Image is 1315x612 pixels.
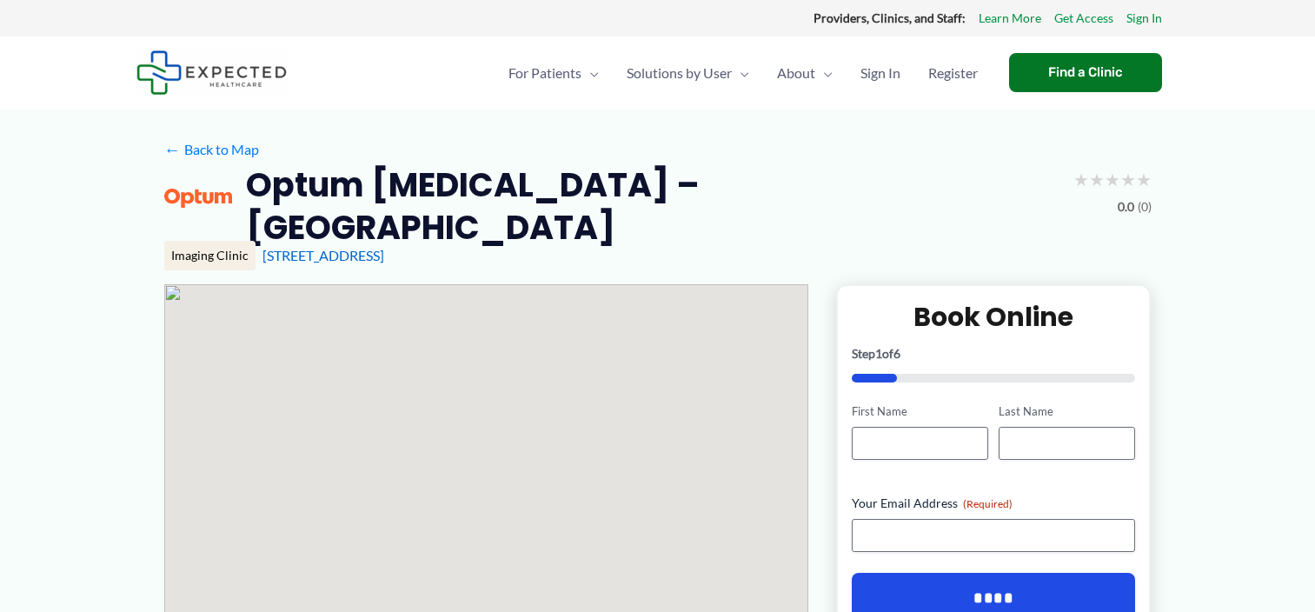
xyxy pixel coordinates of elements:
[136,50,287,95] img: Expected Healthcare Logo - side, dark font, small
[852,403,988,420] label: First Name
[763,43,847,103] a: AboutMenu Toggle
[581,43,599,103] span: Menu Toggle
[815,43,833,103] span: Menu Toggle
[1118,196,1134,218] span: 0.0
[1105,163,1120,196] span: ★
[1054,7,1113,30] a: Get Access
[847,43,914,103] a: Sign In
[262,247,384,263] a: [STREET_ADDRESS]
[1126,7,1162,30] a: Sign In
[164,136,259,163] a: ←Back to Map
[1136,163,1152,196] span: ★
[613,43,763,103] a: Solutions by UserMenu Toggle
[979,7,1041,30] a: Learn More
[1138,196,1152,218] span: (0)
[928,43,978,103] span: Register
[164,141,181,157] span: ←
[814,10,966,25] strong: Providers, Clinics, and Staff:
[1120,163,1136,196] span: ★
[508,43,581,103] span: For Patients
[914,43,992,103] a: Register
[1073,163,1089,196] span: ★
[852,348,1136,360] p: Step of
[777,43,815,103] span: About
[732,43,749,103] span: Menu Toggle
[852,300,1136,334] h2: Book Online
[999,403,1135,420] label: Last Name
[164,241,256,270] div: Imaging Clinic
[875,346,882,361] span: 1
[1009,53,1162,92] a: Find a Clinic
[893,346,900,361] span: 6
[1089,163,1105,196] span: ★
[246,163,1059,249] h2: Optum [MEDICAL_DATA] – [GEOGRAPHIC_DATA]
[963,497,1013,510] span: (Required)
[495,43,613,103] a: For PatientsMenu Toggle
[627,43,732,103] span: Solutions by User
[852,495,1136,512] label: Your Email Address
[495,43,992,103] nav: Primary Site Navigation
[860,43,900,103] span: Sign In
